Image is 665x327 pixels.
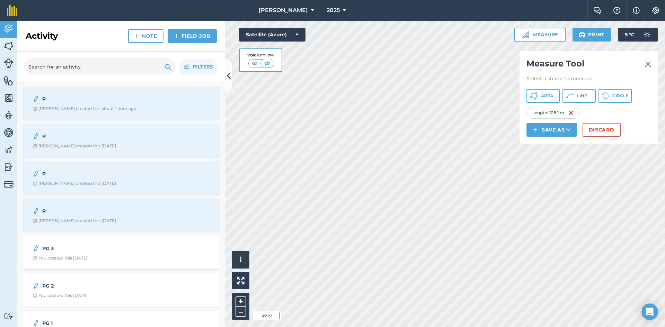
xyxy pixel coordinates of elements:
img: svg+xml;base64,PD94bWwgdmVyc2lvbj0iMS4wIiBlbmNvZGluZz0idXRmLTgiPz4KPCEtLSBHZW5lcmF0b3I6IEFkb2JlIE... [640,28,654,42]
img: Clock with arrow pointing clockwise [33,219,37,223]
input: Search for an activity [24,58,175,75]
span: [PERSON_NAME] [259,6,308,15]
span: Filters [193,63,213,71]
button: Satellite (Azure) [239,28,305,42]
span: Circle [612,93,628,99]
div: [PERSON_NAME] created this about 1 hour ago [33,106,136,111]
img: svg+xml;base64,PD94bWwgdmVyc2lvbj0iMS4wIiBlbmNvZGluZz0idXRmLTgiPz4KPCEtLSBHZW5lcmF0b3I6IEFkb2JlIE... [33,170,39,178]
img: svg+xml;base64,PD94bWwgdmVyc2lvbj0iMS4wIiBlbmNvZGluZz0idXRmLTgiPz4KPCEtLSBHZW5lcmF0b3I6IEFkb2JlIE... [33,132,39,140]
p: Select a shape to measure [526,75,651,82]
div: Length : 108.1 m [526,107,580,119]
button: Filters [179,58,218,75]
img: Two speech bubbles overlapping with the left bubble in the forefront [593,7,602,14]
a: PG 2Clock with arrow pointing clockwiseYou created this [DATE] [27,278,215,302]
img: svg+xml;base64,PHN2ZyB4bWxucz0iaHR0cDovL3d3dy53My5vcmcvMjAwMC9zdmciIHdpZHRoPSIxOSIgaGVpZ2h0PSIyNC... [579,30,585,39]
img: svg+xml;base64,PD94bWwgdmVyc2lvbj0iMS4wIiBlbmNvZGluZz0idXRmLTgiPz4KPCEtLSBHZW5lcmF0b3I6IEFkb2JlIE... [4,313,14,319]
img: svg+xml;base64,PD94bWwgdmVyc2lvbj0iMS4wIiBlbmNvZGluZz0idXRmLTgiPz4KPCEtLSBHZW5lcmF0b3I6IEFkb2JlIE... [4,162,14,172]
div: You created this [DATE] [33,255,88,261]
strong: P [42,133,152,140]
img: Clock with arrow pointing clockwise [33,107,37,111]
img: Clock with arrow pointing clockwise [33,144,37,148]
div: [PERSON_NAME] created this [DATE] [33,181,116,186]
span: 5 ° C [625,28,635,42]
img: fieldmargin Logo [7,5,17,16]
img: svg+xml;base64,PHN2ZyB4bWxucz0iaHR0cDovL3d3dy53My5vcmcvMjAwMC9zdmciIHdpZHRoPSI1NiIgaGVpZ2h0PSI2MC... [4,75,14,86]
img: svg+xml;base64,PHN2ZyB4bWxucz0iaHR0cDovL3d3dy53My5vcmcvMjAwMC9zdmciIHdpZHRoPSI1NiIgaGVpZ2h0PSI2MC... [4,93,14,103]
img: Four arrows, one pointing top left, one top right, one bottom right and the last bottom left [237,277,245,284]
div: Open Intercom Messenger [641,303,658,320]
a: Field Job [168,29,217,43]
div: Visibility: Off [247,53,274,58]
img: svg+xml;base64,PD94bWwgdmVyc2lvbj0iMS4wIiBlbmNvZGluZz0idXRmLTgiPz4KPCEtLSBHZW5lcmF0b3I6IEFkb2JlIE... [33,207,39,215]
button: + [236,296,246,307]
img: svg+xml;base64,PHN2ZyB4bWxucz0iaHR0cDovL3d3dy53My5vcmcvMjAwMC9zdmciIHdpZHRoPSI1MCIgaGVpZ2h0PSI0MC... [250,60,259,67]
img: svg+xml;base64,PHN2ZyB4bWxucz0iaHR0cDovL3d3dy53My5vcmcvMjAwMC9zdmciIHdpZHRoPSIxNCIgaGVpZ2h0PSIyNC... [533,126,538,134]
a: PClock with arrow pointing clockwise[PERSON_NAME] created this [DATE] [27,165,215,190]
img: svg+xml;base64,PHN2ZyB4bWxucz0iaHR0cDovL3d3dy53My5vcmcvMjAwMC9zdmciIHdpZHRoPSIxOSIgaGVpZ2h0PSIyNC... [165,63,171,71]
img: svg+xml;base64,PHN2ZyB4bWxucz0iaHR0cDovL3d3dy53My5vcmcvMjAwMC9zdmciIHdpZHRoPSIxNCIgaGVpZ2h0PSIyNC... [134,32,139,40]
a: PClock with arrow pointing clockwise[PERSON_NAME] created this [DATE] [27,128,215,153]
h2: Activity [26,30,58,42]
img: svg+xml;base64,PHN2ZyB4bWxucz0iaHR0cDovL3d3dy53My5vcmcvMjAwMC9zdmciIHdpZHRoPSIyMiIgaGVpZ2h0PSIzMC... [645,60,651,69]
strong: PG 3 [42,245,152,252]
button: Print [573,28,611,42]
img: svg+xml;base64,PD94bWwgdmVyc2lvbj0iMS4wIiBlbmNvZGluZz0idXRmLTgiPz4KPCEtLSBHZW5lcmF0b3I6IEFkb2JlIE... [4,24,14,34]
h2: Measure Tool [526,58,651,72]
img: svg+xml;base64,PD94bWwgdmVyc2lvbj0iMS4wIiBlbmNvZGluZz0idXRmLTgiPz4KPCEtLSBHZW5lcmF0b3I6IEFkb2JlIE... [4,110,14,120]
button: Circle [598,89,632,103]
button: 5 °C [618,28,658,42]
strong: PG 2 [42,282,152,290]
img: svg+xml;base64,PHN2ZyB4bWxucz0iaHR0cDovL3d3dy53My5vcmcvMjAwMC9zdmciIHdpZHRoPSI1MCIgaGVpZ2h0PSI0MC... [263,60,272,67]
button: Discard [583,123,621,137]
a: PG 3Clock with arrow pointing clockwiseYou created this [DATE] [27,240,215,265]
img: svg+xml;base64,PD94bWwgdmVyc2lvbj0iMS4wIiBlbmNvZGluZz0idXRmLTgiPz4KPCEtLSBHZW5lcmF0b3I6IEFkb2JlIE... [4,127,14,138]
a: PClock with arrow pointing clockwise[PERSON_NAME] created this about 1 hour ago [27,91,215,116]
img: svg+xml;base64,PD94bWwgdmVyc2lvbj0iMS4wIiBlbmNvZGluZz0idXRmLTgiPz4KPCEtLSBHZW5lcmF0b3I6IEFkb2JlIE... [4,58,14,68]
img: svg+xml;base64,PD94bWwgdmVyc2lvbj0iMS4wIiBlbmNvZGluZz0idXRmLTgiPz4KPCEtLSBHZW5lcmF0b3I6IEFkb2JlIE... [4,145,14,155]
img: svg+xml;base64,PD94bWwgdmVyc2lvbj0iMS4wIiBlbmNvZGluZz0idXRmLTgiPz4KPCEtLSBHZW5lcmF0b3I6IEFkb2JlIE... [33,95,39,103]
img: A question mark icon [613,7,621,14]
img: svg+xml;base64,PD94bWwgdmVyc2lvbj0iMS4wIiBlbmNvZGluZz0idXRmLTgiPz4KPCEtLSBHZW5lcmF0b3I6IEFkb2JlIE... [33,282,39,290]
a: Note [128,29,163,43]
button: – [236,307,246,317]
strong: P [42,207,152,215]
button: Measure [514,28,566,42]
img: Clock with arrow pointing clockwise [33,181,37,186]
span: 2025 [327,6,340,15]
img: Ruler icon [522,31,529,38]
img: Clock with arrow pointing clockwise [33,293,37,298]
img: svg+xml;base64,PHN2ZyB4bWxucz0iaHR0cDovL3d3dy53My5vcmcvMjAwMC9zdmciIHdpZHRoPSI1NiIgaGVpZ2h0PSI2MC... [4,41,14,51]
button: Line [562,89,596,103]
span: Area [541,93,553,99]
div: [PERSON_NAME] created this [DATE] [33,143,116,149]
strong: PG 1 [42,319,152,327]
button: Area [526,89,560,103]
img: A cog icon [651,7,660,14]
img: svg+xml;base64,PHN2ZyB4bWxucz0iaHR0cDovL3d3dy53My5vcmcvMjAwMC9zdmciIHdpZHRoPSIxNCIgaGVpZ2h0PSIyNC... [174,32,179,40]
img: Clock with arrow pointing clockwise [33,256,37,261]
img: svg+xml;base64,PHN2ZyB4bWxucz0iaHR0cDovL3d3dy53My5vcmcvMjAwMC9zdmciIHdpZHRoPSIxNyIgaGVpZ2h0PSIxNy... [633,6,640,15]
a: PClock with arrow pointing clockwise[PERSON_NAME] created this [DATE] [27,203,215,228]
div: You created this [DATE] [33,293,88,298]
img: svg+xml;base64,PHN2ZyB4bWxucz0iaHR0cDovL3d3dy53My5vcmcvMjAwMC9zdmciIHdpZHRoPSIxNiIgaGVpZ2h0PSIyNC... [568,109,574,117]
button: Save as [526,123,577,137]
strong: P [42,95,152,103]
span: i [240,255,242,264]
strong: P [42,170,152,178]
span: Line [577,93,587,99]
img: svg+xml;base64,PD94bWwgdmVyc2lvbj0iMS4wIiBlbmNvZGluZz0idXRmLTgiPz4KPCEtLSBHZW5lcmF0b3I6IEFkb2JlIE... [33,244,39,253]
div: [PERSON_NAME] created this [DATE] [33,218,116,224]
img: svg+xml;base64,PD94bWwgdmVyc2lvbj0iMS4wIiBlbmNvZGluZz0idXRmLTgiPz4KPCEtLSBHZW5lcmF0b3I6IEFkb2JlIE... [4,180,14,189]
button: i [232,251,249,269]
